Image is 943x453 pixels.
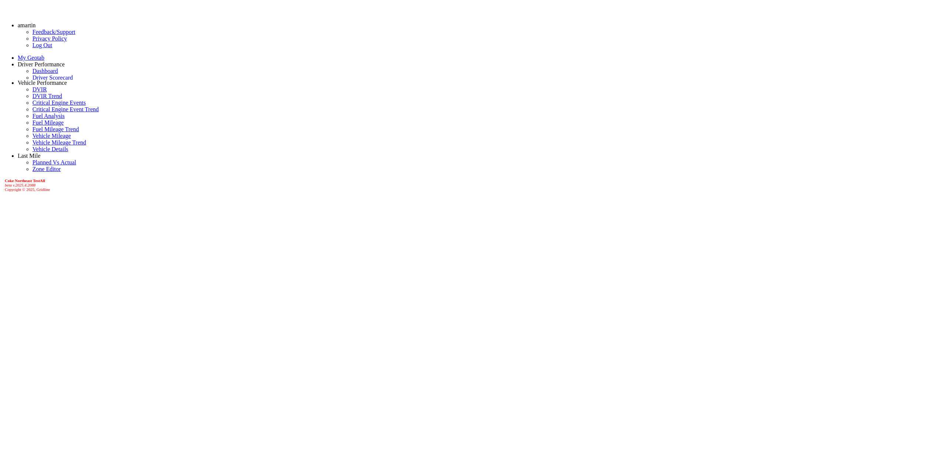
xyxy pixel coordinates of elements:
[32,86,47,93] a: DVIR
[18,61,65,67] a: Driver Performance
[18,55,44,61] a: My Geotab
[32,68,58,74] a: Dashboard
[5,183,36,187] i: beta v.2025.4.2088
[32,106,99,112] a: Critical Engine Event Trend
[18,153,41,159] a: Last Mile
[32,139,86,146] a: Vehicle Mileage Trend
[5,178,940,192] div: Copyright © 2025, Gridline
[32,35,67,42] a: Privacy Policy
[32,146,68,152] a: Vehicle Details
[32,166,61,172] a: Zone Editor
[32,42,52,48] a: Log Out
[32,74,73,81] a: Driver Scorecard
[32,100,86,106] a: Critical Engine Events
[32,159,76,165] a: Planned Vs Actual
[18,22,36,28] a: amartin
[32,126,79,132] a: Fuel Mileage Trend
[32,113,65,119] a: Fuel Analysis
[5,178,45,183] b: Coke Northeast TestAll
[32,93,62,99] a: DVIR Trend
[32,29,75,35] a: Feedback/Support
[18,80,67,86] a: Vehicle Performance
[32,133,71,139] a: Vehicle Mileage
[32,119,64,126] a: Fuel Mileage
